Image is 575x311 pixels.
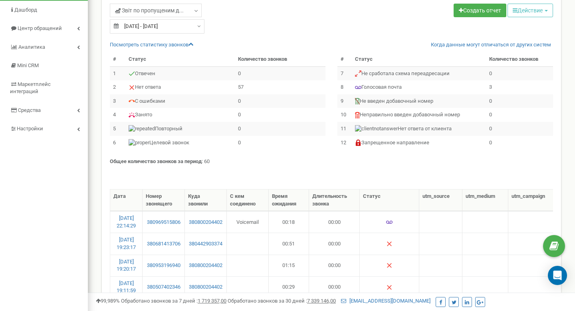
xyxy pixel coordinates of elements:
u: 1 719 357,00 [198,298,226,304]
img: Повторный [129,125,155,133]
img: Целевой звонок [129,139,149,147]
img: Нет ответа [129,84,135,91]
img: Голосовая почта [355,84,361,91]
td: 00:00 [309,276,360,298]
td: 7 [337,66,352,80]
span: Звіт по пропущеним д... [115,6,184,14]
th: Дата [110,189,143,211]
span: Обработано звонков за 7 дней : [121,298,226,304]
td: 00:00 [309,211,360,233]
td: 5 [110,122,125,136]
td: Не введен добавочный номер [352,94,486,108]
td: 11 [337,122,352,136]
td: 0 [486,94,553,108]
td: Нет ответа от клиента [352,122,486,136]
img: Отвечен [129,70,135,77]
th: Статус [125,52,235,66]
a: 380681413706 [146,240,181,248]
td: Целевой звонок [125,136,235,150]
a: Создать отчет [454,4,506,17]
td: 00:00 [309,255,360,276]
td: 6 [110,136,125,150]
th: Количество звонков [486,52,553,66]
a: 380800204402 [188,262,223,269]
td: 0 [235,136,325,150]
td: 4 [110,108,125,122]
span: Настройки [17,126,43,132]
th: # [110,52,125,66]
td: 00:51 [269,233,309,254]
button: Действие [508,4,553,17]
img: Нет ответа от клиента [355,125,398,133]
th: utm_source [419,189,462,211]
th: Номер звонящего [143,189,185,211]
td: Нет ответа [125,80,235,94]
a: 380507402346 [146,283,181,291]
a: [DATE] 22:14:29 [117,215,136,229]
img: С ошибками [129,98,135,104]
a: 380969515806 [146,219,181,226]
td: 00:18 [269,211,309,233]
th: Длительность звонка [309,189,360,211]
a: Когда данные могут отличаться от других систем [431,41,551,49]
th: Время ожидания [269,189,309,211]
th: Количество звонков [235,52,325,66]
td: С ошибками [125,94,235,108]
th: utm_medium [462,189,508,211]
div: Open Intercom Messenger [548,266,567,285]
th: utm_campaign [508,189,558,211]
a: [DATE] 19:23:17 [117,237,136,250]
span: Дашборд [14,7,37,13]
td: 10 [337,108,352,122]
td: Voicemail [227,211,269,233]
th: Статус [352,52,486,66]
span: Маркетплейс интеграций [10,81,51,95]
td: 9 [337,94,352,108]
span: Mini CRM [17,62,39,68]
td: 3 [486,80,553,94]
td: 2 [110,80,125,94]
td: 0 [235,66,325,80]
span: Центр обращений [18,25,62,31]
span: 99,989% [96,298,120,304]
u: 7 339 146,00 [307,298,336,304]
td: 0 [486,136,553,150]
img: Голосовая почта [386,219,393,225]
img: Нет ответа [386,262,393,269]
th: Статус [360,189,419,211]
td: 0 [486,122,553,136]
p: : 60 [110,158,553,165]
th: Куда звонили [185,189,226,211]
td: 12 [337,136,352,150]
td: Голосовая почта [352,80,486,94]
td: 00:00 [309,233,360,254]
td: Запрещенное направление [352,136,486,150]
td: 57 [235,80,325,94]
img: Нет ответа [386,241,393,247]
img: Не введен добавочный номер [355,98,360,104]
a: 380953196940 [146,262,181,269]
strong: Общее количество звонков за период [110,158,202,164]
img: Не сработала схема переадресации [355,70,361,77]
td: 0 [235,108,325,122]
a: 380800204402 [188,283,223,291]
a: [DATE] 19:20:17 [117,259,136,272]
img: Нет ответа [386,284,393,291]
td: Повторный [125,122,235,136]
a: 380800204402 [188,219,223,226]
td: Отвечен [125,66,235,80]
a: Звіт по пропущеним д... [110,4,202,17]
img: Запрещенное направление [355,140,361,146]
span: Обработано звонков за 30 дней : [228,298,336,304]
td: 1 [110,66,125,80]
img: Неправильно введен добавочный номер [355,112,360,118]
td: 8 [337,80,352,94]
td: 01:15 [269,255,309,276]
td: Занято [125,108,235,122]
td: Не сработала схема переадресации [352,66,486,80]
a: Посмотреть cтатистику звонков [110,42,194,48]
td: 0 [235,94,325,108]
td: 3 [110,94,125,108]
td: 0 [486,108,553,122]
span: Средства [18,107,41,113]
